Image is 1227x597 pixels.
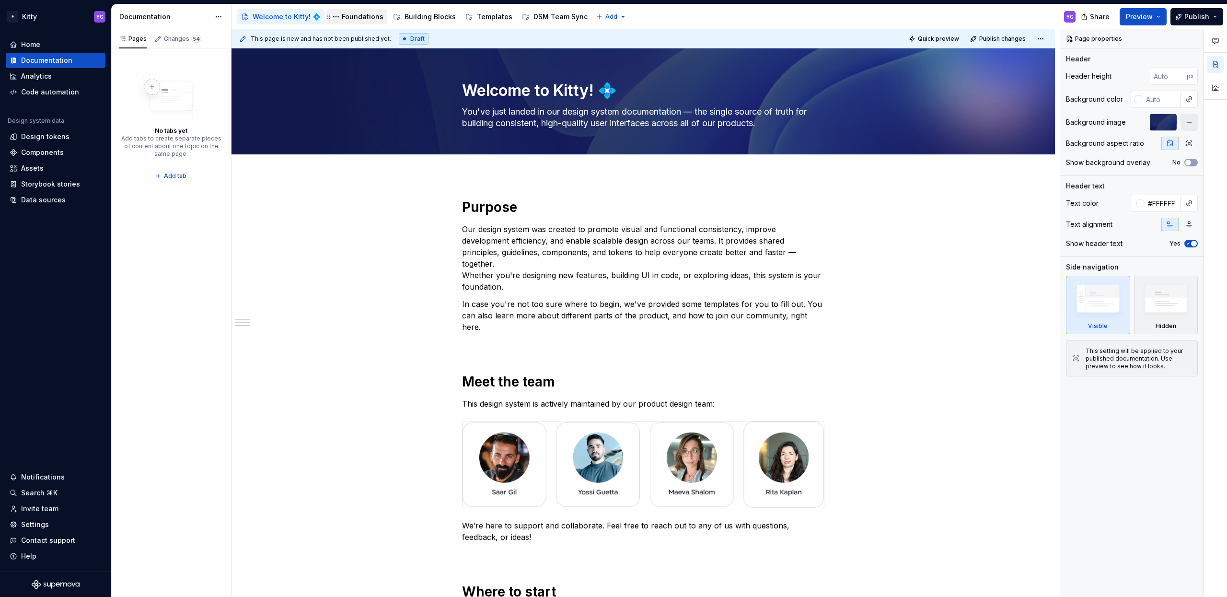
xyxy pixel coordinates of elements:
[1066,239,1123,248] div: Show header text
[1066,276,1130,334] div: Visible
[906,32,963,46] button: Quick preview
[1169,240,1181,247] label: Yes
[21,56,72,65] div: Documentation
[342,12,383,22] div: Foundations
[1066,94,1123,104] div: Background color
[21,488,58,498] div: Search ⌘K
[979,35,1026,43] span: Publish changes
[6,485,105,501] button: Search ⌘K
[164,35,201,43] div: Changes
[1144,195,1181,212] input: Auto
[326,9,387,24] a: Foundations
[1066,139,1144,148] div: Background aspect ratio
[253,12,321,22] div: Welcome to Kitty! 💠
[32,580,80,589] svg: Supernova Logo
[389,9,460,24] a: Building Blocks
[605,13,617,21] span: Add
[6,37,105,52] a: Home
[1156,322,1176,330] div: Hidden
[21,472,65,482] div: Notifications
[1172,159,1181,166] label: No
[1170,8,1223,25] button: Publish
[1066,158,1150,167] div: Show background overlay
[21,536,75,545] div: Contact support
[22,12,37,22] div: Kitty
[6,517,105,532] a: Settings
[1066,220,1112,229] div: Text alignment
[164,172,186,180] span: Add tab
[6,176,105,192] a: Storybook stories
[237,9,324,24] a: Welcome to Kitty! 💠
[152,169,191,183] button: Add tab
[2,6,109,27] button: EKittyYG
[21,520,49,529] div: Settings
[1066,54,1090,64] div: Header
[1184,12,1209,22] span: Publish
[463,421,824,508] img: b699b1ca-15df-440d-825a-dfd0a8bd2dd4.png
[1066,199,1099,208] div: Text color
[967,32,1030,46] button: Publish changes
[21,195,66,205] div: Data sources
[96,13,104,21] div: YG
[1066,262,1119,272] div: Side navigation
[6,145,105,160] a: Components
[1076,8,1116,25] button: Share
[6,129,105,144] a: Design tokens
[8,117,64,125] div: Design system data
[462,223,824,293] p: Our design system was created to promote visual and functional consistency, improve development e...
[1066,71,1111,81] div: Header height
[191,35,201,43] span: 54
[6,501,105,516] a: Invite team
[1142,91,1181,108] input: Auto
[1090,12,1110,22] span: Share
[1066,117,1126,127] div: Background image
[460,79,822,102] textarea: Welcome to Kitty! 💠
[21,148,64,157] div: Components
[405,12,456,22] div: Building Blocks
[155,127,187,135] div: No tabs yet
[21,164,44,173] div: Assets
[462,199,824,216] h1: Purpose
[462,520,824,543] p: We’re here to support and collaborate. Feel free to reach out to any of us with questions, feedba...
[533,12,588,22] div: DSM Team Sync
[21,40,40,49] div: Home
[121,135,221,158] div: Add tabs to create separate pieces of content about one topic on the same page.
[410,35,425,43] span: Draft
[21,551,36,561] div: Help
[1086,347,1192,370] div: This setting will be applied to your published documentation. Use preview to see how it looks.
[21,71,52,81] div: Analytics
[1187,72,1194,80] p: px
[21,87,79,97] div: Code automation
[518,9,591,24] a: DSM Team Sync
[918,35,959,43] span: Quick preview
[1126,12,1153,22] span: Preview
[593,10,629,23] button: Add
[21,179,80,189] div: Storybook stories
[6,192,105,208] a: Data sources
[21,504,58,514] div: Invite team
[1088,322,1108,330] div: Visible
[119,35,147,43] div: Pages
[462,398,824,410] p: This design system is actively maintained by our product design team:
[6,533,105,548] button: Contact support
[1066,13,1074,21] div: YG
[460,104,822,131] textarea: You've just landed in our design system documentation — the single source of truth for building c...
[251,35,391,43] span: This page is new and has not been published yet.
[1066,181,1105,191] div: Header text
[477,12,512,22] div: Templates
[6,53,105,68] a: Documentation
[6,69,105,84] a: Analytics
[1134,276,1198,334] div: Hidden
[7,11,18,23] div: E
[462,298,824,333] p: In case you're not too sure where to begin, we've provided some templates for you to fill out. Yo...
[1150,68,1187,85] input: Auto
[6,469,105,485] button: Notifications
[119,12,210,22] div: Documentation
[6,161,105,176] a: Assets
[462,9,516,24] a: Templates
[237,7,591,26] div: Page tree
[21,132,69,141] div: Design tokens
[6,549,105,564] button: Help
[6,84,105,100] a: Code automation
